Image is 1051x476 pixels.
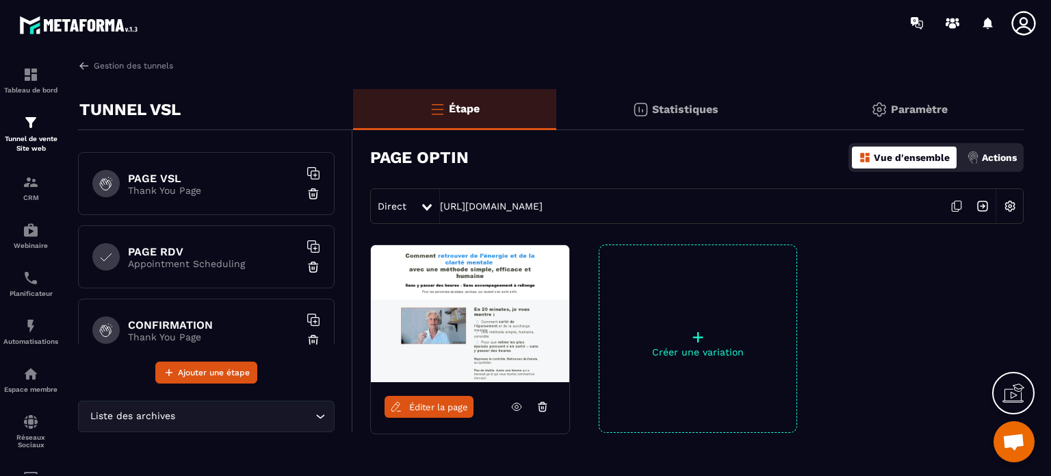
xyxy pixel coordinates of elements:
p: Paramètre [891,103,948,116]
img: automations [23,318,39,334]
h6: PAGE VSL [128,172,299,185]
p: Tunnel de vente Site web [3,134,58,153]
a: formationformationCRM [3,164,58,212]
img: arrow [78,60,90,72]
img: arrow-next.bcc2205e.svg [970,193,996,219]
a: formationformationTableau de bord [3,56,58,104]
p: Réseaux Sociaux [3,434,58,449]
div: Search for option [78,401,335,432]
button: Ajouter une étape [155,362,257,384]
img: automations [23,366,39,382]
img: stats.20deebd0.svg [632,101,649,118]
a: automationsautomationsWebinaire [3,212,58,260]
span: Éditer la page [409,402,468,412]
a: formationformationTunnel de vente Site web [3,104,58,164]
img: formation [23,174,39,190]
span: Direct [378,201,406,212]
p: Thank You Page [128,185,299,196]
img: logo [19,12,142,38]
img: dashboard-orange.40269519.svg [859,151,871,164]
img: formation [23,114,39,131]
img: image [371,245,569,382]
p: TUNNEL VSL [79,96,181,123]
p: CRM [3,194,58,201]
h3: PAGE OPTIN [370,148,469,167]
a: [URL][DOMAIN_NAME] [440,201,543,212]
img: formation [23,66,39,83]
p: Vue d'ensemble [874,152,950,163]
h6: CONFIRMATION [128,318,299,331]
a: Gestion des tunnels [78,60,173,72]
p: Webinaire [3,242,58,249]
img: actions.d6e523a2.png [967,151,979,164]
p: + [599,327,796,347]
p: Statistiques [652,103,718,116]
a: schedulerschedulerPlanificateur [3,260,58,308]
img: setting-w.858f3a88.svg [997,193,1023,219]
p: Planificateur [3,290,58,297]
p: Actions [982,152,1017,163]
input: Search for option [178,409,312,424]
img: scheduler [23,270,39,286]
img: automations [23,222,39,238]
a: automationsautomationsAutomatisations [3,308,58,355]
a: social-networksocial-networkRéseaux Sociaux [3,403,58,459]
p: Thank You Page [128,331,299,342]
img: setting-gr.5f69749f.svg [871,101,887,118]
span: Ajouter une étape [178,366,250,379]
img: trash [307,260,320,274]
img: bars-o.4a397970.svg [429,101,445,117]
a: Éditer la page [385,396,473,418]
img: trash [307,187,320,201]
img: social-network [23,414,39,430]
div: Ouvrir le chat [994,421,1035,462]
img: trash [307,334,320,347]
p: Espace membre [3,386,58,393]
p: Étape [449,102,480,115]
span: Liste des archives [87,409,178,424]
p: Automatisations [3,338,58,345]
p: Appointment Scheduling [128,258,299,269]
h6: PAGE RDV [128,245,299,258]
p: Créer une variation [599,347,796,358]
a: automationsautomationsEspace membre [3,355,58,403]
p: Tableau de bord [3,86,58,94]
